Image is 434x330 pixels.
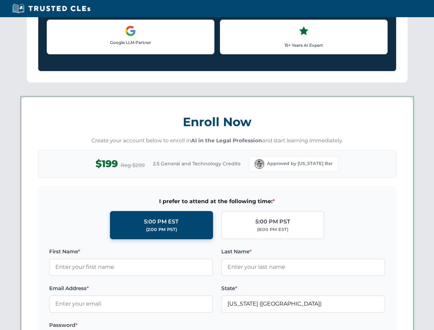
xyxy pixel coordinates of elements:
span: $199 [96,156,118,172]
label: Last Name [221,247,385,256]
div: (8:00 PM EST) [257,226,288,233]
p: 15+ Years AI Expert [226,42,382,48]
span: Reg $299 [121,161,145,169]
label: State [221,284,385,293]
div: 5:00 PM EST [144,217,179,226]
span: Approved by [US_STATE] Bar [267,160,333,167]
input: Enter your first name [49,258,213,276]
span: 2.5 General and Technology Credits [153,160,241,167]
label: Password [49,321,213,329]
span: I prefer to attend at the following time: [49,197,385,206]
strong: AI in the Legal Profession [191,137,262,144]
input: Enter your last name [221,258,385,276]
input: Enter your email [49,295,213,312]
label: First Name [49,247,213,256]
div: (2:00 PM PST) [146,226,177,233]
div: 5:00 PM PST [255,217,290,226]
p: Create your account below to enroll in and start learning immediately. [38,137,396,145]
p: Google LLM Partner [53,39,209,46]
input: Florida (FL) [221,295,385,312]
img: Florida Bar [255,159,264,169]
label: Email Address [49,284,213,293]
img: Google [125,25,136,36]
h3: Enroll Now [38,111,396,133]
img: Trusted CLEs [10,3,92,14]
